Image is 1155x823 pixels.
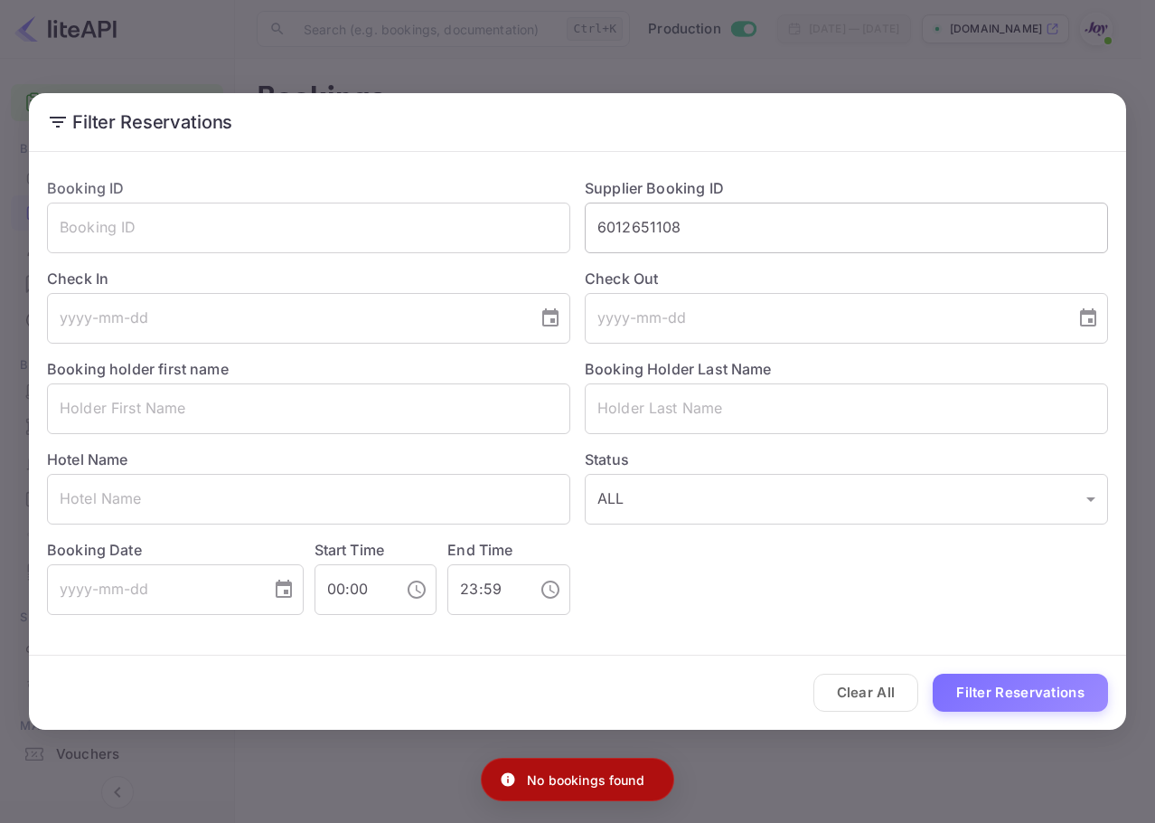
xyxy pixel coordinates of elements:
[585,449,1108,470] label: Status
[47,268,570,289] label: Check In
[47,474,570,525] input: Hotel Name
[47,539,304,561] label: Booking Date
[315,564,392,615] input: hh:mm
[47,179,125,197] label: Booking ID
[47,360,229,378] label: Booking holder first name
[315,541,385,559] label: Start Time
[585,360,772,378] label: Booking Holder Last Name
[266,572,302,608] button: Choose date
[47,293,525,344] input: yyyy-mm-dd
[447,564,525,615] input: hh:mm
[47,450,128,468] label: Hotel Name
[585,179,724,197] label: Supplier Booking ID
[585,268,1108,289] label: Check Out
[933,674,1108,713] button: Filter Reservations
[813,674,919,713] button: Clear All
[585,383,1108,434] input: Holder Last Name
[47,383,570,434] input: Holder First Name
[29,93,1126,151] h2: Filter Reservations
[447,541,512,559] label: End Time
[1070,300,1106,336] button: Choose date
[47,203,570,253] input: Booking ID
[47,564,258,615] input: yyyy-mm-dd
[532,300,568,336] button: Choose date
[399,572,435,608] button: Choose time, selected time is 12:00 AM
[585,293,1063,344] input: yyyy-mm-dd
[527,771,644,790] p: No bookings found
[585,474,1108,525] div: ALL
[532,572,568,608] button: Choose time, selected time is 11:59 PM
[585,203,1108,253] input: Supplier Booking ID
